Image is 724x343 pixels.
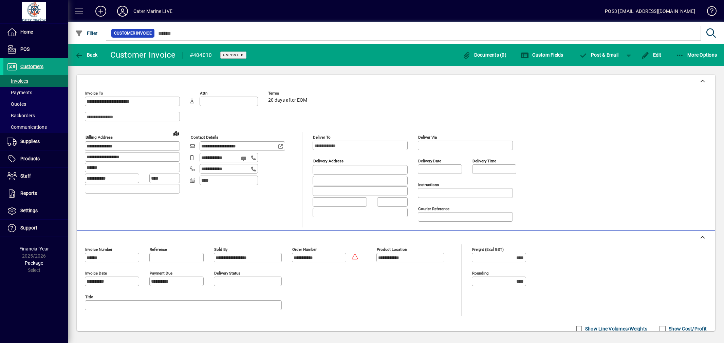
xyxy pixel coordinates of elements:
[268,91,309,96] span: Terms
[667,325,707,332] label: Show Cost/Profit
[3,87,68,98] a: Payments
[110,49,176,60] div: Customer Invoice
[20,139,40,144] span: Suppliers
[674,49,719,61] button: More Options
[20,208,38,213] span: Settings
[579,52,619,58] span: ost & Email
[7,113,35,118] span: Backorders
[7,78,28,84] span: Invoices
[605,6,695,17] div: POS3 [EMAIL_ADDRESS][DOMAIN_NAME]
[25,260,43,266] span: Package
[114,30,152,37] span: Customer Invoice
[73,49,99,61] button: Back
[214,271,240,276] mat-label: Delivery status
[313,135,331,140] mat-label: Deliver To
[7,101,26,107] span: Quotes
[418,135,437,140] mat-label: Deliver via
[85,295,93,299] mat-label: Title
[75,52,98,58] span: Back
[519,49,565,61] button: Custom Fields
[584,325,647,332] label: Show Line Volumes/Weights
[7,124,47,130] span: Communications
[133,6,172,17] div: Cater Marine LIVE
[472,159,496,163] mat-label: Delivery time
[702,1,716,23] a: Knowledge Base
[85,247,112,252] mat-label: Invoice number
[676,52,717,58] span: More Options
[521,52,563,58] span: Custom Fields
[418,206,449,211] mat-label: Courier Reference
[236,150,253,167] button: Send SMS
[20,64,43,69] span: Customers
[3,75,68,87] a: Invoices
[85,91,103,96] mat-label: Invoice To
[150,247,167,252] mat-label: Reference
[418,159,441,163] mat-label: Delivery date
[7,90,32,95] span: Payments
[3,185,68,202] a: Reports
[68,49,105,61] app-page-header-button: Back
[377,247,407,252] mat-label: Product location
[171,128,182,139] a: View on map
[3,133,68,150] a: Suppliers
[461,49,508,61] button: Documents (0)
[3,220,68,237] a: Support
[292,247,317,252] mat-label: Order number
[20,29,33,35] span: Home
[20,225,37,230] span: Support
[639,49,663,61] button: Edit
[214,247,227,252] mat-label: Sold by
[20,156,40,161] span: Products
[576,49,622,61] button: Post & Email
[73,27,99,39] button: Filter
[112,5,133,17] button: Profile
[90,5,112,17] button: Add
[20,46,30,52] span: POS
[85,271,107,276] mat-label: Invoice date
[150,271,172,276] mat-label: Payment due
[19,246,49,251] span: Financial Year
[268,98,307,103] span: 20 days after EOM
[462,52,506,58] span: Documents (0)
[200,91,207,96] mat-label: Attn
[75,31,98,36] span: Filter
[641,52,662,58] span: Edit
[418,182,439,187] mat-label: Instructions
[3,41,68,58] a: POS
[20,173,31,179] span: Staff
[190,50,212,61] div: #404010
[472,271,488,276] mat-label: Rounding
[3,98,68,110] a: Quotes
[223,53,244,57] span: Unposted
[3,110,68,121] a: Backorders
[3,121,68,133] a: Communications
[591,52,594,58] span: P
[20,190,37,196] span: Reports
[3,202,68,219] a: Settings
[3,150,68,167] a: Products
[3,168,68,185] a: Staff
[3,24,68,41] a: Home
[472,247,504,252] mat-label: Freight (excl GST)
